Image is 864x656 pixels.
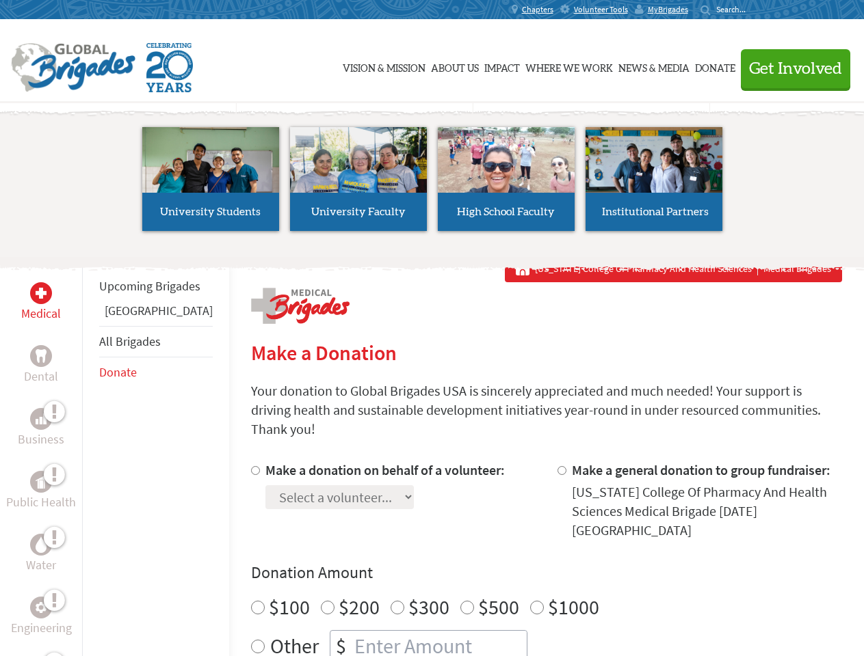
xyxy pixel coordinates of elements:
[749,61,842,77] span: Get Involved
[716,4,755,14] input: Search...
[265,461,505,478] label: Make a donation on behalf of a volunteer:
[36,349,47,362] img: Dental
[572,461,830,478] label: Make a general donation to group fundraiser:
[484,32,520,100] a: Impact
[30,282,52,304] div: Medical
[30,597,52,618] div: Engineering
[142,127,279,218] img: menu_brigades_submenu_1.jpg
[21,304,61,323] p: Medical
[251,381,842,439] p: Your donation to Global Brigades USA is sincerely appreciated and much needed! Your support is dr...
[431,32,479,100] a: About Us
[99,364,137,380] a: Donate
[26,534,56,575] a: WaterWater
[572,482,842,540] div: [US_STATE] College Of Pharmacy And Health Sciences Medical Brigade [DATE] [GEOGRAPHIC_DATA]
[339,594,380,620] label: $200
[741,49,850,88] button: Get Involved
[99,271,213,301] li: Upcoming Brigades
[146,43,193,92] img: Global Brigades Celebrating 20 Years
[160,206,261,217] span: University Students
[251,340,842,365] h2: Make a Donation
[6,471,76,512] a: Public HealthPublic Health
[99,326,213,357] li: All Brigades
[18,430,64,449] p: Business
[142,127,279,231] a: University Students
[99,301,213,326] li: Panama
[438,127,575,193] img: menu_brigades_submenu_3.jpg
[11,43,135,92] img: Global Brigades Logo
[478,594,519,620] label: $500
[11,618,72,638] p: Engineering
[251,562,842,584] h4: Donation Amount
[30,408,52,430] div: Business
[99,333,161,349] a: All Brigades
[30,345,52,367] div: Dental
[36,475,47,489] img: Public Health
[36,413,47,424] img: Business
[586,127,722,218] img: menu_brigades_submenu_4.jpg
[695,32,735,100] a: Donate
[6,493,76,512] p: Public Health
[24,367,58,386] p: Dental
[574,4,628,15] span: Volunteer Tools
[99,278,200,294] a: Upcoming Brigades
[24,345,58,386] a: DentalDental
[311,206,406,217] span: University Faculty
[36,288,47,299] img: Medical
[18,408,64,449] a: BusinessBusiness
[30,534,52,556] div: Water
[30,471,52,493] div: Public Health
[525,32,613,100] a: Where We Work
[586,127,722,231] a: Institutional Partners
[269,594,310,620] label: $100
[251,288,350,324] img: logo-medical.png
[548,594,599,620] label: $1000
[438,127,575,231] a: High School Faculty
[21,282,61,323] a: MedicalMedical
[522,4,553,15] span: Chapters
[408,594,449,620] label: $300
[26,556,56,575] p: Water
[36,536,47,552] img: Water
[290,127,427,231] a: University Faculty
[648,4,688,15] span: MyBrigades
[290,127,427,219] img: menu_brigades_submenu_2.jpg
[11,597,72,638] a: EngineeringEngineering
[99,357,213,387] li: Donate
[618,32,690,100] a: News & Media
[457,206,555,217] span: High School Faculty
[36,602,47,613] img: Engineering
[343,32,426,100] a: Vision & Mission
[105,303,213,318] a: [GEOGRAPHIC_DATA]
[602,206,709,217] span: Institutional Partners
